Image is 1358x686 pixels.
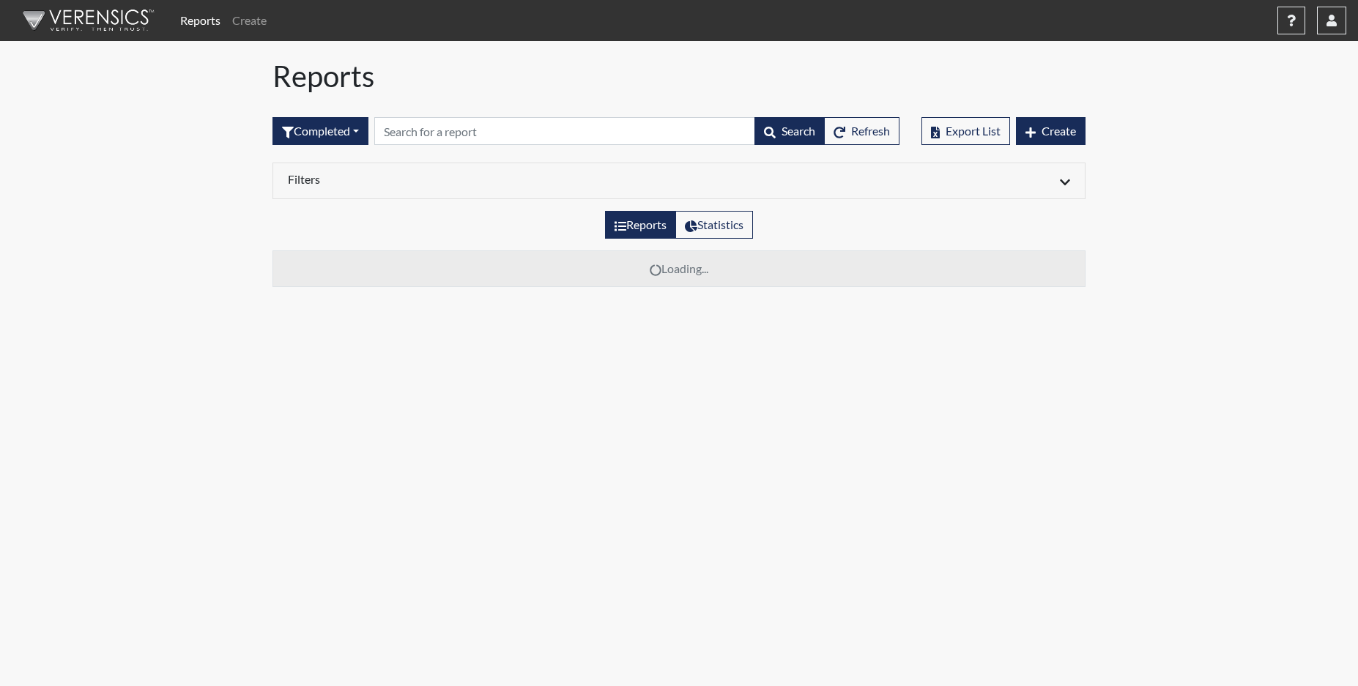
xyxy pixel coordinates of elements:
span: Refresh [851,124,890,138]
button: Completed [272,117,368,145]
label: View statistics about completed interviews [675,211,753,239]
div: Click to expand/collapse filters [277,172,1081,190]
div: Filter by interview status [272,117,368,145]
label: View the list of reports [605,211,676,239]
button: Export List [921,117,1010,145]
button: Refresh [824,117,899,145]
span: Export List [946,124,1001,138]
h1: Reports [272,59,1086,94]
a: Reports [174,6,226,35]
span: Create [1042,124,1076,138]
input: Search by Registration ID, Interview Number, or Investigation Name. [374,117,755,145]
span: Search [782,124,815,138]
a: Create [226,6,272,35]
td: Loading... [273,251,1086,287]
h6: Filters [288,172,668,186]
button: Create [1016,117,1086,145]
button: Search [754,117,825,145]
